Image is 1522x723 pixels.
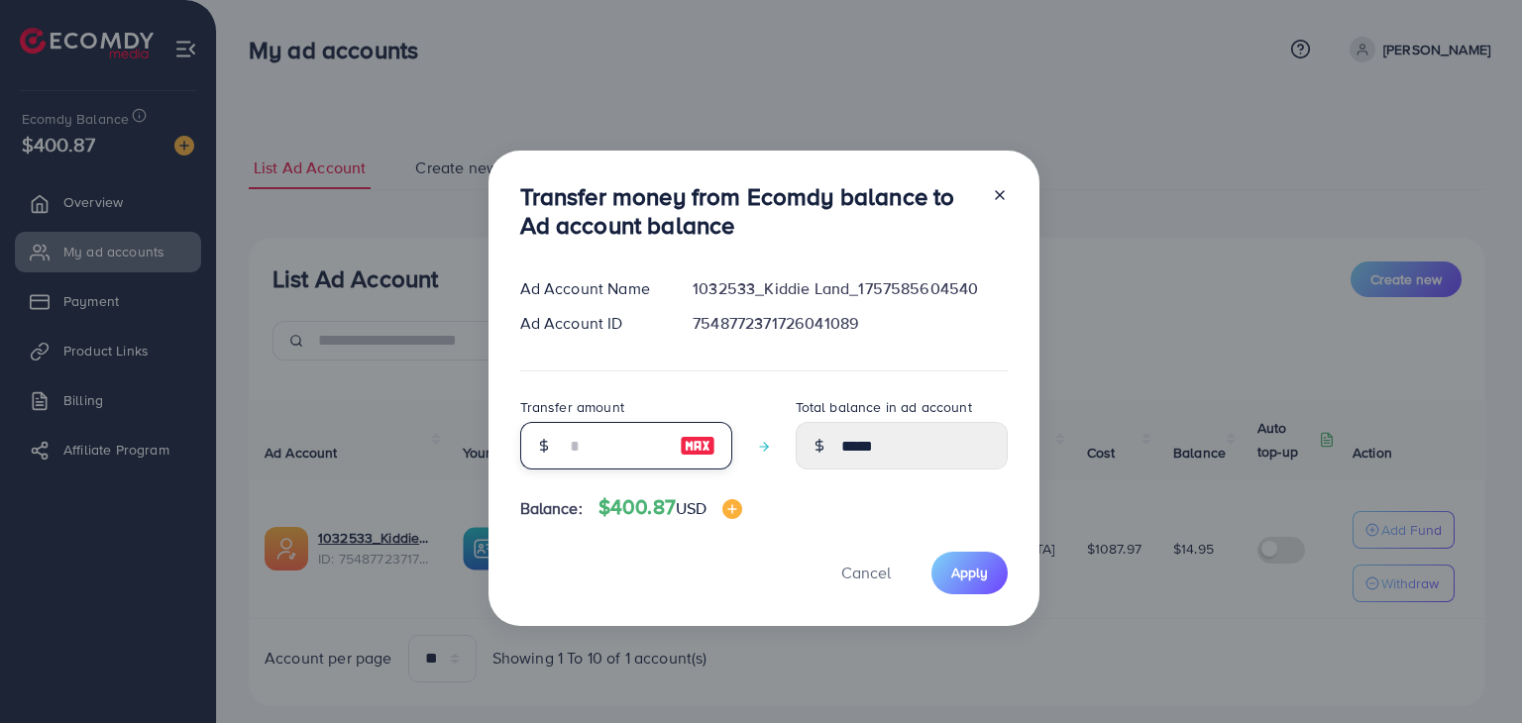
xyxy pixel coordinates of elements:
button: Cancel [816,552,916,594]
div: 1032533_Kiddie Land_1757585604540 [677,277,1023,300]
img: image [680,434,715,458]
div: 7548772371726041089 [677,312,1023,335]
span: Balance: [520,497,583,520]
label: Transfer amount [520,397,624,417]
h4: $400.87 [598,495,743,520]
button: Apply [931,552,1008,594]
label: Total balance in ad account [796,397,972,417]
span: Apply [951,563,988,582]
div: Ad Account Name [504,277,678,300]
div: Ad Account ID [504,312,678,335]
img: image [722,499,742,519]
h3: Transfer money from Ecomdy balance to Ad account balance [520,182,976,240]
span: Cancel [841,562,891,583]
span: USD [676,497,707,519]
